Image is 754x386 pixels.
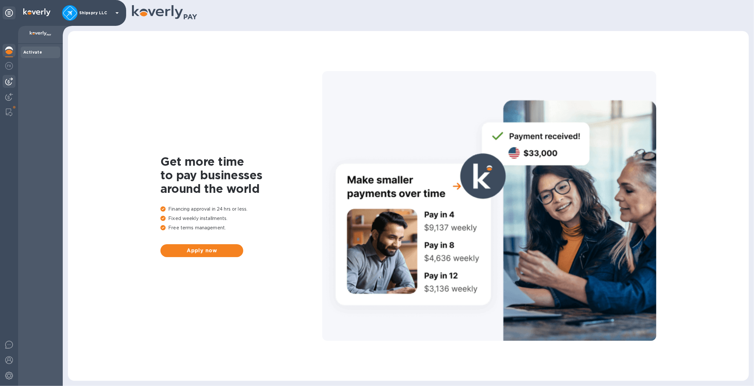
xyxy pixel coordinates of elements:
img: Foreign exchange [5,62,13,70]
span: Apply now [166,247,238,255]
h1: Get more time to pay businesses around the world [160,155,322,195]
button: Apply now [160,244,243,257]
b: Activate [23,50,42,55]
p: Financing approval in 24 hrs or less. [160,206,322,213]
p: Fixed weekly installments. [160,215,322,222]
p: Free terms management. [160,224,322,231]
div: Unpin categories [3,6,16,19]
p: Shipspry LLC [79,11,112,15]
img: Logo [23,8,50,16]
